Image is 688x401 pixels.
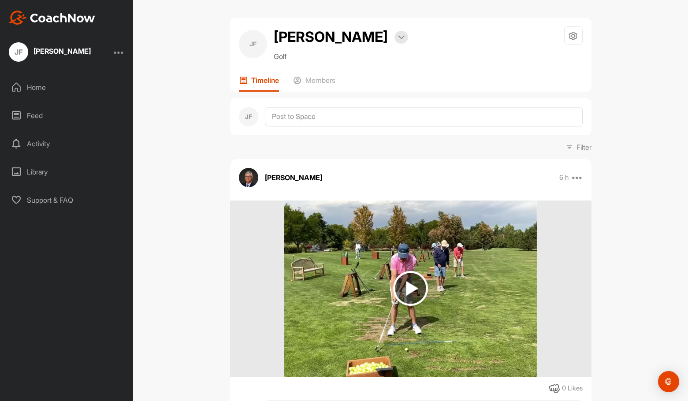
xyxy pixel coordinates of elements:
h2: [PERSON_NAME] [274,26,388,48]
div: JF [239,107,258,126]
div: [PERSON_NAME] [33,48,91,55]
div: 0 Likes [562,383,583,394]
div: JF [239,30,267,58]
p: Timeline [251,76,279,85]
div: Library [5,161,129,183]
p: Filter [576,142,591,152]
img: arrow-down [398,35,405,40]
p: [PERSON_NAME] [265,172,322,183]
div: Feed [5,104,129,126]
div: JF [9,42,28,62]
p: Members [305,76,335,85]
div: Open Intercom Messenger [658,371,679,392]
img: avatar [239,168,258,187]
div: Activity [5,133,129,155]
img: play [393,271,428,306]
img: CoachNow [9,11,95,25]
img: media [284,200,537,377]
p: 6 h [559,173,569,182]
p: Golf [274,51,408,62]
div: Home [5,76,129,98]
div: Support & FAQ [5,189,129,211]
